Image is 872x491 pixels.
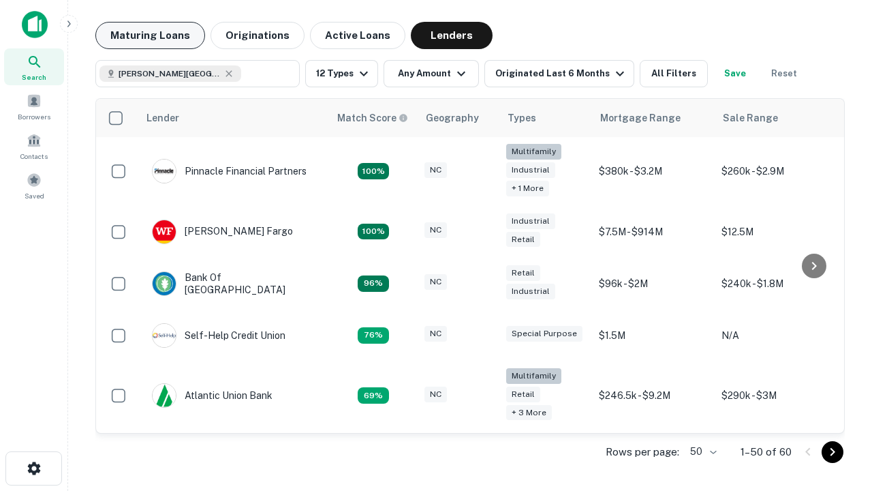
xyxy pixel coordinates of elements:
div: + 3 more [506,405,552,421]
div: Industrial [506,162,555,178]
div: Multifamily [506,144,561,160]
td: $246.5k - $9.2M [592,361,715,430]
th: Lender [138,99,329,137]
div: Matching Properties: 11, hasApolloMatch: undefined [358,327,389,344]
th: Geography [418,99,499,137]
button: Originations [211,22,305,49]
div: Mortgage Range [600,110,681,126]
button: All Filters [640,60,708,87]
div: NC [424,222,447,238]
td: $96k - $2M [592,258,715,310]
div: [PERSON_NAME] Fargo [152,220,293,244]
div: Atlantic Union Bank [152,383,272,408]
img: capitalize-icon.png [22,11,48,38]
div: NC [424,326,447,342]
div: Retail [506,387,540,402]
div: NC [424,387,447,402]
a: Saved [4,167,64,204]
div: Capitalize uses an advanced AI algorithm to match your search with the best lender. The match sco... [337,110,408,125]
th: Capitalize uses an advanced AI algorithm to match your search with the best lender. The match sco... [329,99,418,137]
span: Search [22,72,46,83]
div: Multifamily [506,368,561,384]
button: Lenders [411,22,493,49]
td: $290k - $3M [715,361,837,430]
div: Geography [426,110,479,126]
button: Go to next page [822,441,843,463]
button: Save your search to get updates of matches that match your search criteria. [713,60,757,87]
img: picture [153,220,176,243]
button: Reset [762,60,806,87]
span: Borrowers [18,111,50,122]
img: picture [153,160,176,183]
div: Originated Last 6 Months [495,65,628,82]
th: Sale Range [715,99,837,137]
div: Matching Properties: 15, hasApolloMatch: undefined [358,224,389,240]
td: $380k - $3.2M [592,137,715,206]
td: $7.5M - $914M [592,206,715,258]
a: Contacts [4,128,64,164]
button: 12 Types [305,60,378,87]
div: NC [424,162,447,178]
div: Bank Of [GEOGRAPHIC_DATA] [152,271,315,296]
img: picture [153,324,176,347]
div: Special Purpose [506,326,582,342]
div: Retail [506,232,540,248]
img: picture [153,272,176,295]
div: Self-help Credit Union [152,323,285,348]
th: Mortgage Range [592,99,715,137]
td: N/A [715,310,837,361]
button: Any Amount [384,60,479,87]
div: Sale Range [723,110,778,126]
span: Contacts [20,151,48,162]
div: Pinnacle Financial Partners [152,159,307,183]
a: Borrowers [4,88,64,125]
span: [PERSON_NAME][GEOGRAPHIC_DATA], [GEOGRAPHIC_DATA] [119,68,221,80]
div: + 1 more [506,181,549,196]
div: Matching Properties: 10, hasApolloMatch: undefined [358,387,389,404]
div: NC [424,274,447,290]
div: Types [508,110,536,126]
div: 50 [685,442,719,462]
a: Search [4,48,64,85]
p: Rows per page: [606,444,679,460]
span: Saved [25,190,44,201]
iframe: Chat Widget [804,382,872,447]
p: 1–50 of 60 [741,444,792,460]
td: $1.5M [592,310,715,361]
img: picture [153,384,176,407]
button: Originated Last 6 Months [484,60,634,87]
div: Lender [146,110,179,126]
div: Industrial [506,284,555,299]
button: Active Loans [310,22,405,49]
div: Matching Properties: 14, hasApolloMatch: undefined [358,276,389,292]
th: Types [499,99,592,137]
td: $260k - $2.9M [715,137,837,206]
h6: Match Score [337,110,405,125]
button: Maturing Loans [95,22,205,49]
div: Matching Properties: 26, hasApolloMatch: undefined [358,163,389,179]
td: $12.5M [715,206,837,258]
td: $240k - $1.8M [715,258,837,310]
div: Retail [506,265,540,281]
div: Industrial [506,213,555,229]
